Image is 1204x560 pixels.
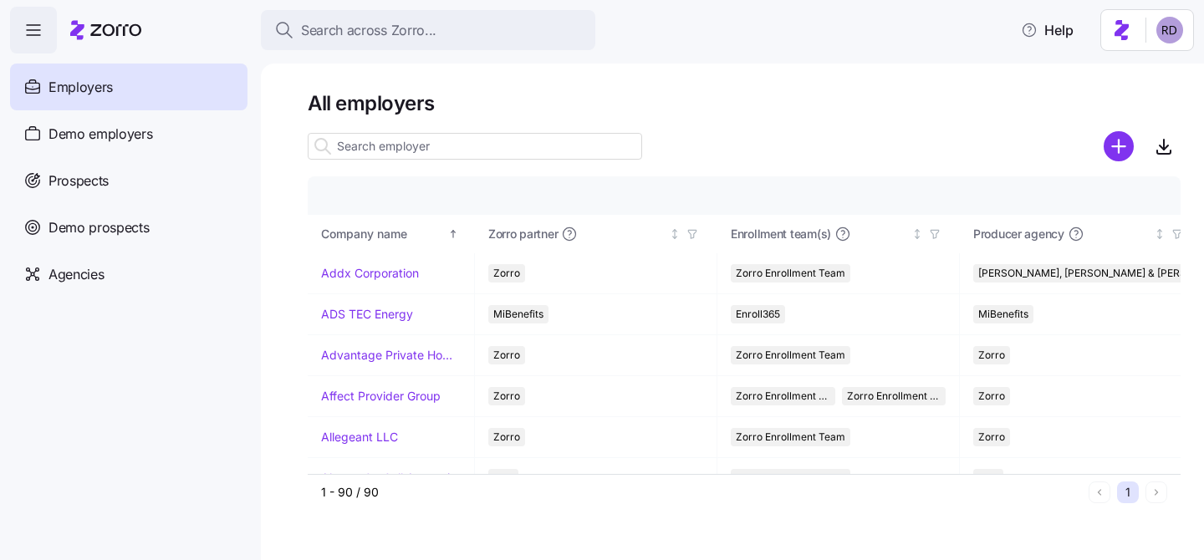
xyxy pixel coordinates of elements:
div: 1 - 90 / 90 [321,484,1082,501]
span: Prospects [48,171,109,191]
span: Zorro Enrollment Team [736,346,845,364]
span: Demo prospects [48,217,150,238]
a: ADS TEC Energy [321,306,413,323]
div: Not sorted [669,228,681,240]
span: Agencies [48,264,104,285]
span: Help [1021,20,1074,40]
span: AJG [493,469,513,487]
th: Enrollment team(s)Not sorted [717,215,960,253]
span: Demo employers [48,124,153,145]
button: 1 [1117,481,1139,503]
span: Zorro [493,264,520,283]
span: Zorro [978,346,1005,364]
div: Not sorted [1154,228,1166,240]
svg: add icon [1104,131,1134,161]
span: Zorro [493,346,520,364]
a: Employers [10,64,247,110]
a: Addx Corporation [321,265,419,282]
input: Search employer [308,133,642,160]
button: Previous page [1089,481,1110,503]
button: Next page [1145,481,1167,503]
th: Zorro partnerNot sorted [475,215,717,253]
a: Demo employers [10,110,247,157]
img: 6d862e07fa9c5eedf81a4422c42283ac [1156,17,1183,43]
span: Zorro partner [488,226,558,242]
a: Affect Provider Group [321,388,441,405]
span: Zorro [978,428,1005,446]
span: Enrollment team(s) [731,226,831,242]
div: Not sorted [911,228,923,240]
button: Help [1008,13,1087,47]
a: Agencies [10,251,247,298]
span: Zorro [978,387,1005,405]
span: AJG [978,469,998,487]
button: Search across Zorro... [261,10,595,50]
span: Zorro [493,428,520,446]
a: Prospects [10,157,247,204]
a: Advantage Private Home Care [321,347,461,364]
span: Zorro [493,387,520,405]
div: Company name [321,225,445,243]
span: Zorro Enrollment Team [736,469,845,487]
span: Employers [48,77,113,98]
span: Zorro Enrollment Team [736,264,845,283]
th: Producer agencyNot sorted [960,215,1202,253]
span: Zorro Enrollment Team [736,428,845,446]
span: MiBenefits [978,305,1028,323]
div: Sorted ascending [447,228,459,240]
span: Zorro Enrollment Experts [847,387,941,405]
span: MiBenefits [493,305,543,323]
span: Producer agency [973,226,1064,242]
a: Always On Call Answering Service [321,470,461,486]
a: Demo prospects [10,204,247,251]
span: Zorro Enrollment Team [736,387,830,405]
span: Search across Zorro... [301,20,436,41]
span: Enroll365 [736,305,780,323]
th: Company nameSorted ascending [308,215,475,253]
h1: All employers [308,90,1181,116]
a: Allegeant LLC [321,429,398,445]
